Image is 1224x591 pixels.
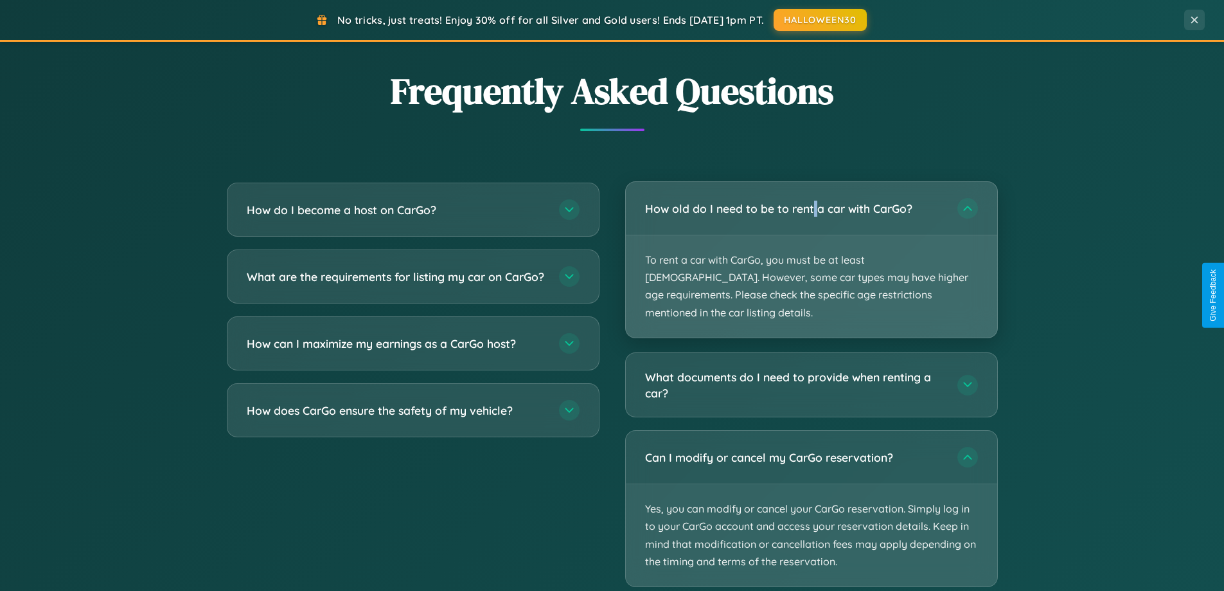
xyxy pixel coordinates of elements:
[645,201,945,217] h3: How old do I need to be to rent a car with CarGo?
[247,269,546,285] h3: What are the requirements for listing my car on CarGo?
[227,66,998,116] h2: Frequently Asked Questions
[626,235,997,338] p: To rent a car with CarGo, you must be at least [DEMOGRAPHIC_DATA]. However, some car types may ha...
[645,450,945,466] h3: Can I modify or cancel my CarGo reservation?
[247,336,546,352] h3: How can I maximize my earnings as a CarGo host?
[247,202,546,218] h3: How do I become a host on CarGo?
[337,14,764,26] span: No tricks, just treats! Enjoy 30% off for all Silver and Gold users! Ends [DATE] 1pm PT.
[774,9,867,31] button: HALLOWEEN30
[645,369,945,401] h3: What documents do I need to provide when renting a car?
[1209,269,1218,322] div: Give Feedback
[247,403,546,419] h3: How does CarGo ensure the safety of my vehicle?
[626,484,997,586] p: Yes, you can modify or cancel your CarGo reservation. Simply log in to your CarGo account and acc...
